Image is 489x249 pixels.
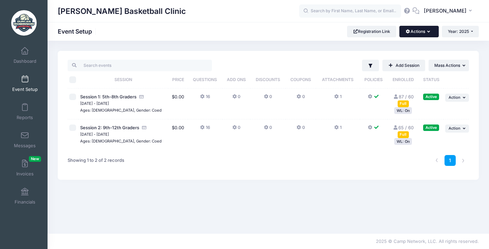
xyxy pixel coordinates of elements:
button: Action [445,124,469,133]
td: $0.00 [168,89,187,119]
input: Search events [68,60,212,71]
input: Search by First Name, Last Name, or Email... [299,4,401,18]
span: Invoices [16,171,34,177]
a: 65 / 60 Full [393,125,414,137]
span: Financials [15,199,35,205]
th: Attachments [316,71,360,89]
a: InvoicesNew [9,156,41,180]
button: Actions [399,26,438,37]
span: Attachments [322,77,354,82]
th: Enrolled [387,71,419,89]
a: Financials [9,184,41,208]
small: Ages: [DEMOGRAPHIC_DATA], Gender: Coed [80,139,162,143]
span: New [29,156,41,162]
a: 87 / 60 Full [393,94,413,106]
th: Add Ons [222,71,250,89]
small: [DATE] - [DATE] [80,101,109,106]
button: Year: 2025 [442,26,479,37]
td: $0.00 [168,119,187,150]
th: Price [168,71,187,89]
button: 0 [232,124,240,134]
a: Add Session [382,60,425,71]
a: Registration Link [347,26,396,37]
span: Year: 2025 [448,29,469,34]
th: Questions [188,71,222,89]
button: 0 [264,94,272,103]
a: Reports [9,100,41,123]
span: Action [449,126,460,131]
div: Showing 1 to 2 of 2 records [68,153,124,168]
a: Dashboard [9,43,41,67]
span: Messages [14,143,36,149]
span: Session 2: 9th-12th Graders [80,125,139,130]
button: 0 [264,124,272,134]
span: Event Setup [12,87,38,92]
a: Messages [9,128,41,152]
span: Session 1: 5th-8th Graders [80,94,137,99]
div: Full [398,131,409,138]
div: Active [423,124,439,131]
button: 0 [232,94,240,103]
span: Add Ons [227,77,246,82]
span: Reports [17,115,33,120]
i: Accepting Credit Card Payments [141,126,147,130]
div: Active [423,94,439,100]
button: 1 [334,94,341,103]
span: Policies [364,77,383,82]
span: Dashboard [14,58,36,64]
span: Action [449,95,460,100]
div: WL: On [394,107,412,114]
button: 16 [200,94,210,103]
button: 0 [296,124,305,134]
div: WL: On [394,138,412,145]
button: [PERSON_NAME] [419,3,479,19]
img: Duncan Robinson Basketball Clinic [11,10,37,36]
h1: Event Setup [58,28,98,35]
button: Mass Actions [429,60,469,71]
th: Status [419,71,443,89]
span: Discounts [256,77,280,82]
button: 16 [200,124,210,134]
button: 0 [296,94,305,103]
th: Policies [360,71,387,89]
small: [DATE] - [DATE] [80,132,109,137]
h1: [PERSON_NAME] Basketball Clinic [58,3,186,19]
th: Coupons [286,71,316,89]
i: Accepting Credit Card Payments [139,95,144,99]
button: 1 [334,124,341,134]
th: Session [78,71,168,89]
span: 2025 © Camp Network, LLC. All rights reserved. [376,238,479,244]
small: Ages: [DEMOGRAPHIC_DATA], Gender: Coed [80,108,162,113]
a: 1 [445,155,456,166]
th: Discounts [250,71,285,89]
button: Action [445,94,469,102]
span: Questions [193,77,217,82]
span: Coupons [290,77,311,82]
span: [PERSON_NAME] [424,7,467,15]
div: Full [398,100,409,107]
a: Event Setup [9,72,41,95]
span: Mass Actions [434,63,460,68]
